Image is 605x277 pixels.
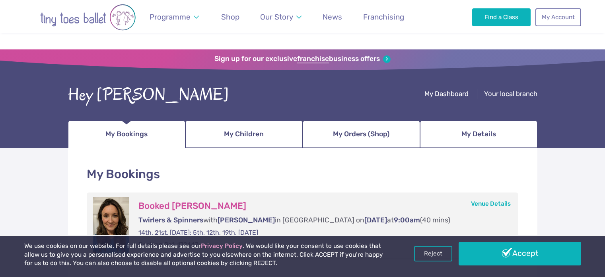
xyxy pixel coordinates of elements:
p: 14th, 21st, [DATE]; 5th, 12th, 19th, [DATE] [138,228,503,237]
a: Accept [459,242,581,265]
p: with in [GEOGRAPHIC_DATA] on at (40 mins) [138,215,503,225]
span: Twirlers & Spinners [138,216,203,224]
a: Reject [414,246,452,261]
a: My Bookings [68,120,185,148]
a: My Children [185,120,303,148]
span: My Children [224,127,264,141]
span: Our Story [260,12,293,22]
img: tiny toes ballet [24,4,152,30]
span: 9:00am [394,216,420,224]
a: My Dashboard [424,90,469,100]
p: We use cookies on our website. For full details please see our . We would like your consent to us... [24,242,386,268]
span: My Bookings [105,127,148,141]
a: Our Story [257,8,305,26]
div: Hey [PERSON_NAME] [68,83,229,107]
span: My Dashboard [424,90,469,98]
a: Venue Details [471,200,511,207]
span: [PERSON_NAME] [218,216,275,224]
a: Find a Class [472,8,531,26]
span: Shop [221,12,239,22]
span: My Orders (Shop) [333,127,389,141]
span: Your local branch [484,90,537,98]
a: Shop [217,8,243,26]
a: Your local branch [484,90,537,100]
a: My Details [420,120,537,148]
span: News [323,12,342,22]
span: [DATE] [364,216,387,224]
span: Programme [150,12,191,22]
span: My Details [461,127,496,141]
h1: My Bookings [87,166,519,183]
a: My Account [535,8,581,26]
a: Franchising [360,8,408,26]
h3: Booked [PERSON_NAME] [138,200,503,212]
span: Franchising [363,12,404,22]
a: Privacy Policy [201,242,243,249]
a: Sign up for our exclusivefranchisebusiness offers [214,55,391,63]
a: Programme [146,8,202,26]
a: News [319,8,346,26]
a: My Orders (Shop) [303,120,420,148]
strong: franchise [297,55,329,63]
